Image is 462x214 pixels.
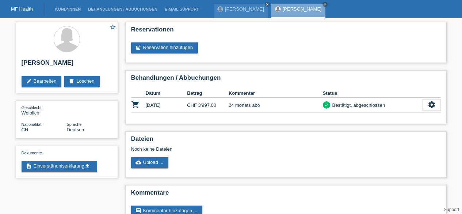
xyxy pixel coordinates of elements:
[131,26,441,37] h2: Reservationen
[67,122,82,127] span: Sprache
[323,89,423,98] th: Status
[110,24,116,30] i: star_border
[229,89,323,98] th: Kommentar
[84,7,161,11] a: Behandlungen / Abbuchungen
[135,45,141,50] i: post_add
[229,98,323,113] td: 24 monats abo
[428,101,436,109] i: settings
[146,89,187,98] th: Datum
[444,207,459,212] a: Support
[110,24,116,31] a: star_border
[135,208,141,214] i: comment
[26,163,32,169] i: description
[135,159,141,165] i: cloud_upload
[22,151,42,155] span: Dokumente
[131,135,441,146] h2: Dateien
[322,2,328,7] a: close
[266,3,269,6] i: close
[67,127,84,132] span: Deutsch
[22,59,112,70] h2: [PERSON_NAME]
[323,3,327,6] i: close
[51,7,84,11] a: Kund*innen
[131,189,441,200] h2: Kommentare
[22,76,62,87] a: editBearbeiten
[11,6,33,12] a: MF Health
[22,161,97,172] a: descriptionEinverständniserklärungget_app
[22,127,28,132] span: Schweiz
[161,7,203,11] a: E-Mail Support
[265,2,270,7] a: close
[131,42,198,53] a: post_addReservation hinzufügen
[330,101,385,109] div: Bestätigt, abgeschlossen
[131,157,169,168] a: cloud_uploadUpload ...
[22,105,67,116] div: Weiblich
[187,89,229,98] th: Betrag
[26,78,32,84] i: edit
[131,74,441,85] h2: Behandlungen / Abbuchungen
[22,122,42,127] span: Nationalität
[22,105,42,110] span: Geschlecht
[283,6,322,12] a: [PERSON_NAME]
[225,6,264,12] a: [PERSON_NAME]
[131,146,354,152] div: Noch keine Dateien
[324,102,329,107] i: check
[64,76,99,87] a: deleteLöschen
[187,98,229,113] td: CHF 3'997.00
[84,163,90,169] i: get_app
[131,100,140,109] i: POSP00022081
[69,78,75,84] i: delete
[146,98,187,113] td: [DATE]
